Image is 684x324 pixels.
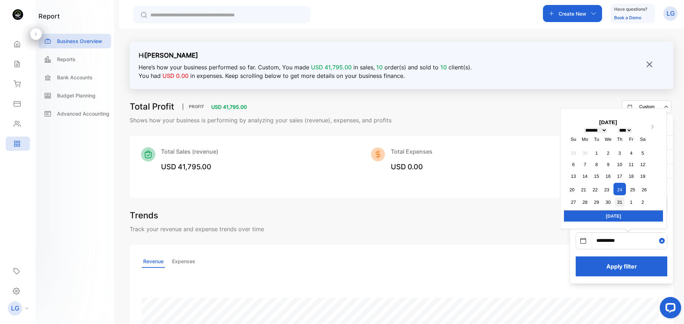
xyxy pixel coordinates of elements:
[211,104,247,110] span: USD 41,795.00
[543,5,602,22] button: Create New
[659,233,667,249] button: Close
[580,171,590,181] div: Choose Monday, July 14th, 2025
[648,123,659,134] button: Next Month
[569,148,578,158] div: Not available Sunday, June 29th, 2025
[628,185,637,195] div: Choose Friday, July 25th, 2025
[626,134,636,144] div: Fr
[38,52,111,67] a: Reports
[592,148,601,158] div: Choose Tuesday, July 1st, 2025
[371,147,385,161] img: Icon
[57,55,76,63] p: Reports
[615,148,625,158] div: Choose Thursday, July 3rd, 2025
[564,210,663,222] div: [DATE]
[613,183,626,195] div: Choose Thursday, July 24th, 2025
[592,160,601,169] div: Choose Tuesday, July 8th, 2025
[57,110,109,117] p: Advanced Accounting
[391,147,432,156] p: Total Expenses
[638,134,648,144] div: Sa
[603,134,613,144] div: We
[57,74,93,81] p: Bank Accounts
[38,34,111,48] a: Business Overview
[615,171,625,181] div: Choose Thursday, July 17th, 2025
[592,197,601,207] div: Choose Tuesday, July 29th, 2025
[141,147,155,161] img: Icon
[161,147,218,156] p: Total Sales (revenue)
[580,148,590,158] div: Not available Monday, June 30th, 2025
[566,147,650,208] div: month 2025-07
[614,15,641,20] a: Book a Demo
[38,88,111,103] a: Budget Planning
[603,148,613,158] div: Choose Wednesday, July 2nd, 2025
[592,134,601,144] div: Tu
[576,256,667,276] button: Apply filter
[38,106,111,121] a: Advanced Accounting
[171,255,197,268] p: Expenses
[57,92,95,99] p: Budget Planning
[130,116,673,124] p: Shows how your business is performing by analyzing your sales (revenue), expenses, and profits
[639,103,655,110] p: Custom
[569,134,578,144] div: Su
[183,103,210,110] p: PROFIT
[11,304,19,313] p: LG
[130,225,673,233] p: Track your revenue and expense trends over time
[654,294,684,324] iframe: LiveChat chat widget
[162,72,188,79] span: USD 0.00
[622,100,672,113] button: Custom
[161,163,211,171] span: USD 41,795.00
[603,160,613,169] div: Choose Wednesday, July 9th, 2025
[145,52,198,59] strong: [PERSON_NAME]
[638,171,648,181] div: Choose Saturday, July 19th, 2025
[580,197,590,207] div: Choose Monday, July 28th, 2025
[139,51,481,60] p: Hi
[569,197,578,207] div: Choose Sunday, July 27th, 2025
[592,171,601,181] div: Choose Tuesday, July 15th, 2025
[603,171,613,181] div: Choose Wednesday, July 16th, 2025
[614,6,647,13] p: Have questions?
[638,160,648,169] div: Choose Saturday, July 12th, 2025
[38,70,111,85] a: Bank Accounts
[38,11,60,21] h1: report
[569,171,578,181] div: Choose Sunday, July 13th, 2025
[667,9,675,18] p: LG
[580,134,590,144] div: Mo
[12,9,23,20] img: logo
[626,171,636,181] div: Choose Friday, July 18th, 2025
[130,100,174,113] h3: Total Profit
[602,185,611,195] div: Choose Wednesday, July 23rd, 2025
[639,185,649,195] div: Choose Saturday, July 26th, 2025
[590,185,600,195] div: Choose Tuesday, July 22nd, 2025
[646,61,653,68] img: close
[139,63,474,80] p: Here’s how your business performed so far. Custom , You made in sales, order(s) and sold to clien...
[57,37,102,45] p: Business Overview
[559,10,586,17] p: Create New
[391,163,423,171] span: USD 0.00
[142,255,165,268] p: Revenue
[615,197,625,207] div: Choose Thursday, July 31st, 2025
[626,160,636,169] div: Choose Friday, July 11th, 2025
[567,185,577,195] div: Choose Sunday, July 20th, 2025
[130,209,158,222] h3: Trends
[626,148,636,158] div: Choose Friday, July 4th, 2025
[638,197,648,207] div: Choose Saturday, August 2nd, 2025
[440,64,447,71] span: 10
[615,134,625,144] div: Th
[603,197,613,207] div: Choose Wednesday, July 30th, 2025
[615,160,625,169] div: Choose Thursday, July 10th, 2025
[375,64,383,71] span: 10
[580,160,590,169] div: Choose Monday, July 7th, 2025
[626,197,636,207] div: Choose Friday, August 1st, 2025
[311,64,352,71] span: USD 41,795.00
[638,148,648,158] div: Choose Saturday, July 5th, 2025
[569,160,578,169] div: Choose Sunday, July 6th, 2025
[579,185,589,195] div: Choose Monday, July 21st, 2025
[564,118,652,127] div: [DATE]
[663,5,678,22] button: LG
